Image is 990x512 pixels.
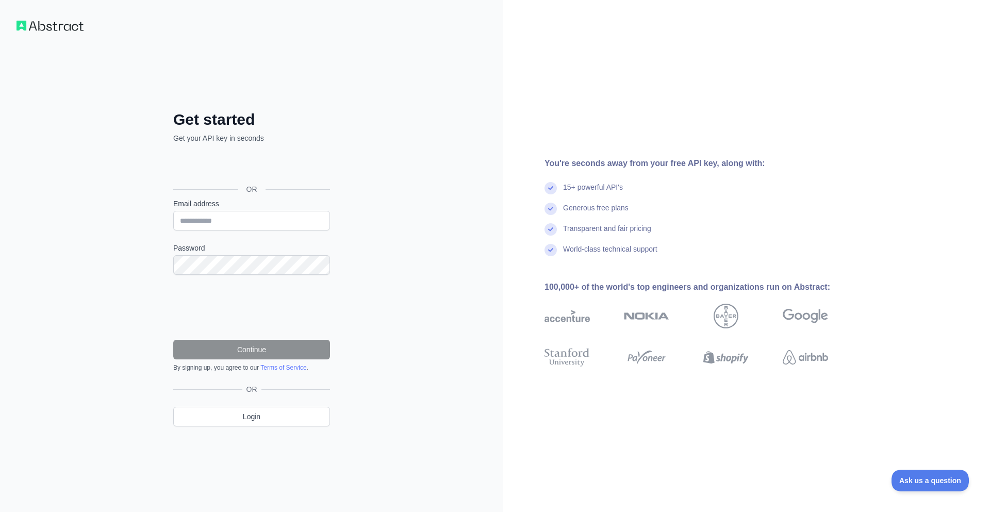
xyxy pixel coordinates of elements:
[242,384,261,394] span: OR
[703,346,749,369] img: shopify
[563,244,657,265] div: World-class technical support
[544,223,557,236] img: check mark
[783,346,828,369] img: airbnb
[173,364,330,372] div: By signing up, you agree to our .
[892,470,969,491] iframe: Toggle Customer Support
[544,281,861,293] div: 100,000+ of the world's top engineers and organizations run on Abstract:
[544,346,590,369] img: stanford university
[544,157,861,170] div: You're seconds away from your free API key, along with:
[783,304,828,328] img: google
[563,182,623,203] div: 15+ powerful API's
[563,223,651,244] div: Transparent and fair pricing
[173,407,330,426] a: Login
[544,203,557,215] img: check mark
[714,304,738,328] img: bayer
[624,304,669,328] img: nokia
[16,21,84,31] img: Workflow
[173,133,330,143] p: Get your API key in seconds
[168,155,333,177] iframe: Кнопка "Войти с аккаунтом Google"
[173,199,330,209] label: Email address
[173,340,330,359] button: Continue
[173,110,330,129] h2: Get started
[260,364,306,371] a: Terms of Service
[544,304,590,328] img: accenture
[544,182,557,194] img: check mark
[624,346,669,369] img: payoneer
[173,243,330,253] label: Password
[544,244,557,256] img: check mark
[238,184,266,194] span: OR
[563,203,629,223] div: Generous free plans
[173,287,330,327] iframe: reCAPTCHA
